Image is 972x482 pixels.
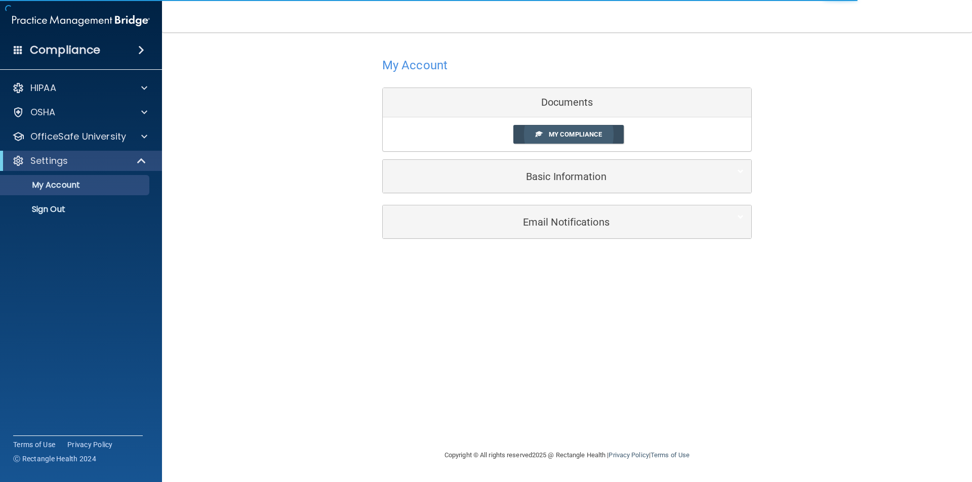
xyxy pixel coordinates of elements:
p: Sign Out [7,204,145,214]
h4: My Account [382,59,448,72]
a: OSHA [12,106,147,118]
a: Email Notifications [390,210,744,233]
span: Ⓒ Rectangle Health 2024 [13,454,96,464]
a: Terms of Use [651,451,690,459]
a: Basic Information [390,165,744,188]
div: Copyright © All rights reserved 2025 @ Rectangle Health | | [382,439,752,471]
a: Terms of Use [13,440,55,450]
a: Privacy Policy [609,451,649,459]
div: Documents [383,88,751,117]
h5: Basic Information [390,171,713,182]
p: OSHA [30,106,56,118]
p: My Account [7,180,145,190]
p: OfficeSafe University [30,130,126,143]
a: Privacy Policy [67,440,113,450]
p: Settings [30,155,68,167]
img: PMB logo [12,11,150,31]
p: HIPAA [30,82,56,94]
a: OfficeSafe University [12,130,147,143]
a: HIPAA [12,82,147,94]
a: Settings [12,155,147,167]
h4: Compliance [30,43,100,57]
span: My Compliance [549,130,602,138]
h5: Email Notifications [390,216,713,228]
